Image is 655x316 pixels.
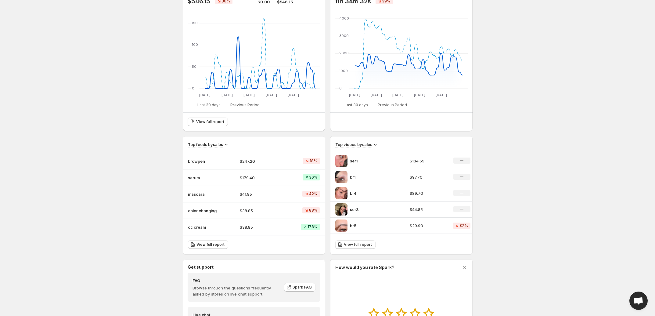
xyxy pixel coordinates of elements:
[335,220,347,232] img: br5
[335,264,394,271] h3: How would you rate Spark?
[240,158,282,164] p: $247.20
[243,93,255,97] text: [DATE]
[308,224,318,229] span: 178%
[339,34,349,38] text: 3000
[335,187,347,199] img: br4
[410,223,446,229] p: $29.90
[335,171,347,183] img: br1
[188,118,228,126] a: View full report
[240,224,282,230] p: $38.85
[350,158,396,164] p: ser1
[309,175,318,180] span: 36%
[192,21,198,25] text: 150
[192,86,194,90] text: 0
[349,93,360,97] text: [DATE]
[410,206,446,212] p: $44.85
[629,292,648,310] div: Open chat
[188,191,218,197] p: mascara
[339,51,349,56] text: 2000
[188,141,223,147] h3: Top feeds by sales
[188,175,218,181] p: serum
[188,224,218,230] p: cc cream
[339,16,349,20] text: 4000
[199,93,211,97] text: [DATE]
[188,158,218,164] p: browpen
[350,190,396,196] p: br4
[378,103,407,107] span: Previous Period
[350,206,396,212] p: ser3
[410,190,446,196] p: $89.70
[370,93,382,97] text: [DATE]
[265,93,277,97] text: [DATE]
[309,208,318,213] span: 88%
[196,119,224,124] span: View full report
[188,208,218,214] p: color changing
[221,93,232,97] text: [DATE]
[335,240,376,249] a: View full report
[350,223,396,229] p: br5
[193,285,280,297] p: Browse through the questions frequently asked by stores on live chat support.
[197,103,221,107] span: Last 30 days
[344,242,372,247] span: View full report
[335,141,372,147] h3: Top videos by sales
[309,191,318,196] span: 42%
[339,86,342,90] text: 0
[196,242,225,247] span: View full report
[240,175,282,181] p: $179.40
[192,42,198,47] text: 100
[240,191,282,197] p: $41.85
[414,93,425,97] text: [DATE]
[293,285,312,290] span: Spark FAQ
[193,278,280,284] h4: FAQ
[284,283,315,292] a: Spark FAQ
[188,264,214,270] h3: Get support
[410,174,446,180] p: $97.70
[230,103,260,107] span: Previous Period
[188,240,228,249] a: View full report
[345,103,368,107] span: Last 30 days
[240,208,282,214] p: $38.85
[339,69,348,73] text: 1000
[392,93,403,97] text: [DATE]
[335,203,347,216] img: ser3
[459,223,468,228] span: 87%
[288,93,299,97] text: [DATE]
[335,155,347,167] img: ser1
[435,93,447,97] text: [DATE]
[350,174,396,180] p: br1
[192,64,196,69] text: 50
[410,158,446,164] p: $134.55
[310,158,317,163] span: 18%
